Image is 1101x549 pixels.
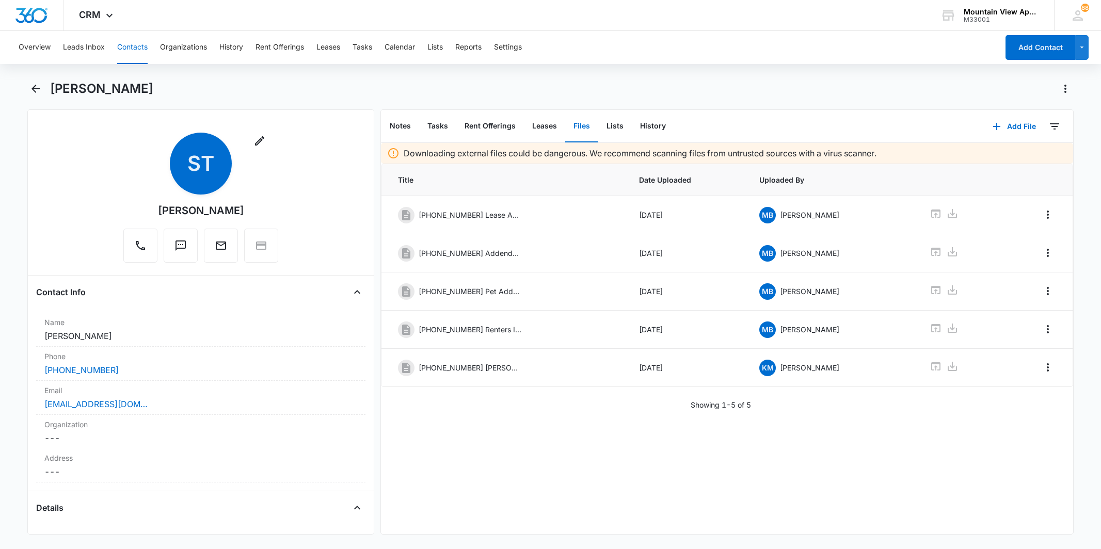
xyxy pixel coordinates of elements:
p: [PERSON_NAME] [780,324,839,335]
button: Tasks [353,31,372,64]
button: Email [204,229,238,263]
button: Reports [455,31,482,64]
td: [DATE] [627,234,747,272]
dd: [PERSON_NAME] [44,330,357,342]
span: MB [759,207,776,223]
span: Title [398,174,614,185]
span: CRM [79,9,101,20]
button: Contacts [117,31,148,64]
button: Overflow Menu [1040,359,1056,376]
button: Settings [494,31,522,64]
span: 88 [1081,4,1089,12]
p: [PHONE_NUMBER] Addendums [419,248,522,259]
button: Overflow Menu [1040,321,1056,337]
span: Uploaded By [759,174,905,185]
button: Leases [524,110,565,142]
button: Files [565,110,598,142]
p: [PERSON_NAME] [780,209,839,220]
p: [PHONE_NUMBER] Lease Agreement [DATE] [419,209,522,220]
td: [DATE] [627,196,747,234]
button: Overflow Menu [1040,206,1056,223]
a: Text [164,245,198,253]
button: Actions [1057,80,1074,97]
div: account name [964,8,1039,16]
h1: [PERSON_NAME] [50,81,153,96]
label: Organization [44,419,357,430]
label: Email [44,385,357,396]
div: Organization--- [36,415,365,448]
div: notifications count [1081,4,1089,12]
td: [DATE] [627,349,747,387]
button: Lists [427,31,443,64]
a: [EMAIL_ADDRESS][DOMAIN_NAME] [44,398,148,410]
label: Name [44,317,357,328]
div: [PERSON_NAME] [158,203,244,218]
p: [PHONE_NUMBER] [PERSON_NAME] [419,362,522,373]
button: Leases [316,31,340,64]
div: Email[EMAIL_ADDRESS][DOMAIN_NAME] [36,381,365,415]
button: Leads Inbox [63,31,105,64]
button: Notes [381,110,419,142]
div: Phone[PHONE_NUMBER] [36,347,365,381]
p: [PERSON_NAME] [780,286,839,297]
td: [DATE] [627,272,747,311]
div: Address--- [36,448,365,482]
a: Call [123,245,157,253]
span: MB [759,245,776,262]
dd: --- [44,432,357,444]
td: [DATE] [627,311,747,349]
span: MB [759,321,776,338]
p: Downloading external files could be dangerous. We recommend scanning files from untrusted sources... [404,147,876,159]
button: Overflow Menu [1040,283,1056,299]
button: Add File [982,114,1046,139]
button: Organizations [160,31,207,64]
button: Overflow Menu [1040,245,1056,261]
div: Name[PERSON_NAME] [36,313,365,347]
label: Phone [44,351,357,362]
span: MB [759,283,776,300]
p: [PERSON_NAME] [780,362,839,373]
button: Text [164,229,198,263]
button: Close [349,499,365,516]
span: ST [170,133,232,195]
button: History [632,110,674,142]
dd: --- [44,465,357,478]
button: Calendar [385,31,415,64]
button: History [219,31,243,64]
button: Rent Offerings [256,31,304,64]
p: [PHONE_NUMBER] Pet Addendum [419,286,522,297]
label: Address [44,453,357,463]
p: Showing 1-5 of 5 [691,399,751,410]
span: KM [759,360,776,376]
button: Filters [1046,118,1063,135]
label: Lead Source [44,532,357,543]
button: Add Contact [1006,35,1075,60]
span: Date Uploaded [639,174,735,185]
h4: Contact Info [36,286,86,298]
button: Close [349,284,365,300]
button: Rent Offerings [456,110,524,142]
button: Tasks [419,110,456,142]
button: Call [123,229,157,263]
a: Email [204,245,238,253]
button: Back [27,80,43,97]
h4: Details [36,502,63,514]
button: Overview [19,31,51,64]
a: [PHONE_NUMBER] [44,364,119,376]
button: Lists [598,110,632,142]
div: account id [964,16,1039,23]
p: [PHONE_NUMBER] Renters Insurance [419,324,522,335]
p: [PERSON_NAME] [780,248,839,259]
